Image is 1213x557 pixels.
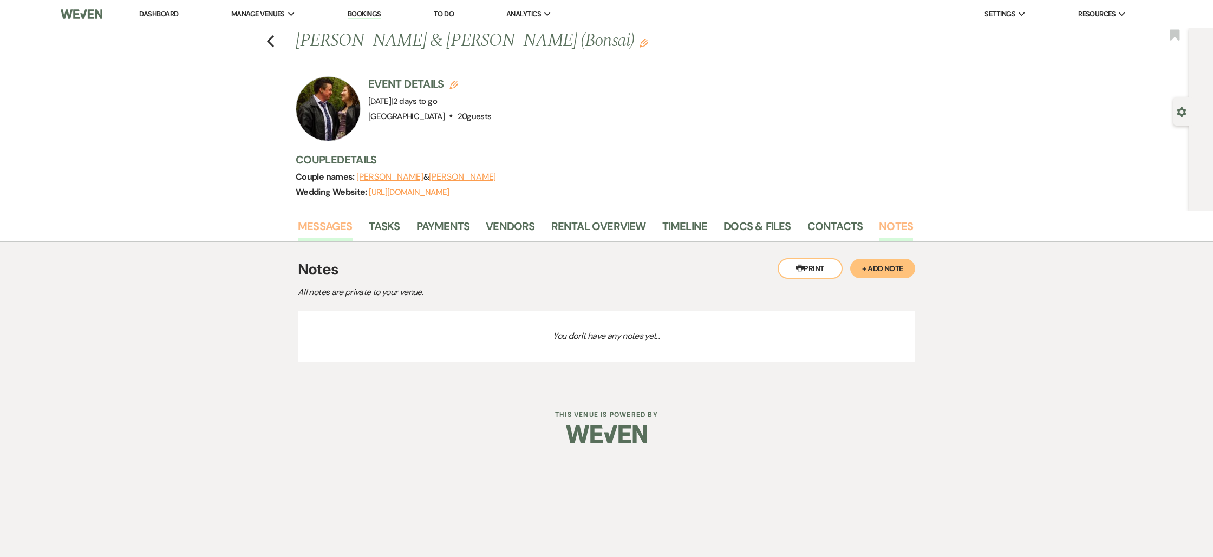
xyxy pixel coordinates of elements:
span: [GEOGRAPHIC_DATA] [368,111,445,122]
span: Analytics [506,9,541,19]
a: Vendors [486,218,534,241]
a: Messages [298,218,353,241]
h3: Couple Details [296,152,902,167]
h1: [PERSON_NAME] & [PERSON_NAME] (Bonsai) [296,28,781,54]
a: Contacts [807,218,863,241]
img: Weven Logo [61,3,102,25]
a: Docs & Files [723,218,791,241]
span: Settings [984,9,1015,19]
span: & [356,172,496,182]
span: Resources [1078,9,1116,19]
a: Dashboard [139,9,178,18]
button: Open lead details [1177,106,1186,116]
a: Notes [879,218,913,241]
button: Print [778,258,843,279]
span: [DATE] [368,96,437,107]
span: Couple names: [296,171,356,182]
h3: Notes [298,258,915,281]
span: Wedding Website: [296,186,369,198]
a: To Do [434,9,454,18]
span: 20 guests [458,111,492,122]
a: Timeline [662,218,708,241]
button: [PERSON_NAME] [429,173,496,181]
span: | [391,96,437,107]
button: Edit [640,38,648,48]
span: 2 days to go [393,96,437,107]
a: Rental Overview [551,218,646,241]
img: Weven Logo [566,415,647,453]
a: [URL][DOMAIN_NAME] [369,187,449,198]
a: Tasks [369,218,400,241]
p: All notes are private to your venue. [298,285,677,299]
a: Bookings [348,9,381,19]
h3: Event Details [368,76,491,91]
p: You don't have any notes yet... [298,311,915,362]
span: Manage Venues [231,9,285,19]
button: + Add Note [850,259,915,278]
a: Payments [416,218,470,241]
button: [PERSON_NAME] [356,173,423,181]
